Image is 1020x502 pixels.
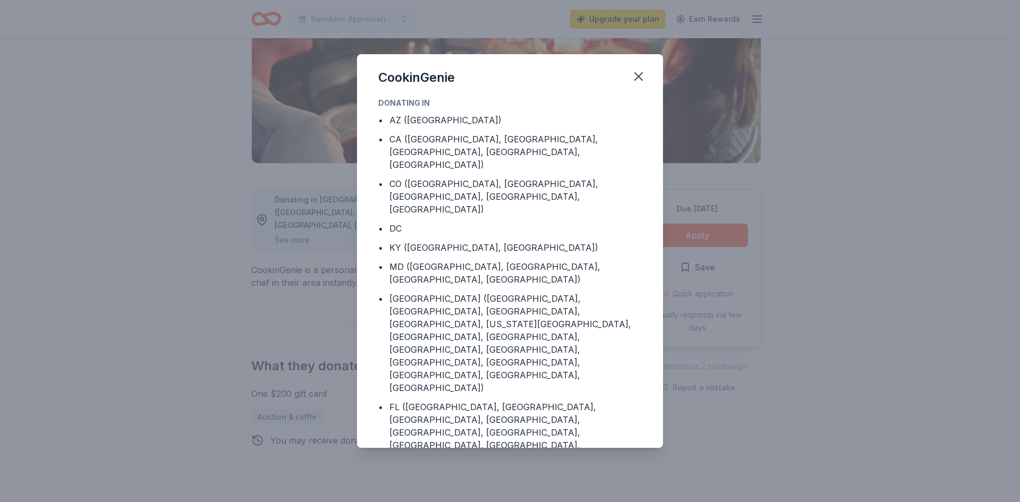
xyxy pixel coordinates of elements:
div: • [378,241,383,254]
div: CO ([GEOGRAPHIC_DATA], [GEOGRAPHIC_DATA], [GEOGRAPHIC_DATA], [GEOGRAPHIC_DATA], [GEOGRAPHIC_DATA]) [389,177,642,216]
div: • [378,177,383,190]
div: DC [389,222,402,235]
div: Donating in [378,97,642,109]
div: • [378,292,383,305]
div: CookinGenie [378,69,455,86]
div: • [378,401,383,413]
div: • [378,260,383,273]
div: • [378,222,383,235]
div: • [378,133,383,146]
div: KY ([GEOGRAPHIC_DATA], [GEOGRAPHIC_DATA]) [389,241,598,254]
div: CA ([GEOGRAPHIC_DATA], [GEOGRAPHIC_DATA], [GEOGRAPHIC_DATA], [GEOGRAPHIC_DATA], [GEOGRAPHIC_DATA]) [389,133,642,171]
div: • [378,114,383,126]
div: MD ([GEOGRAPHIC_DATA], [GEOGRAPHIC_DATA], [GEOGRAPHIC_DATA], [GEOGRAPHIC_DATA]) [389,260,642,286]
div: AZ ([GEOGRAPHIC_DATA]) [389,114,501,126]
div: [GEOGRAPHIC_DATA] ([GEOGRAPHIC_DATA], [GEOGRAPHIC_DATA], [GEOGRAPHIC_DATA], [GEOGRAPHIC_DATA], [U... [389,292,642,394]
